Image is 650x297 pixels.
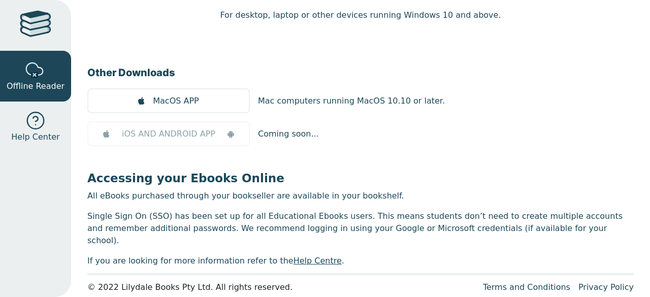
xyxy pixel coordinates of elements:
[483,282,570,292] a: Terms and Conditions
[87,255,634,267] p: If you are looking for more information refer to the .
[87,88,250,113] a: MacOS APP
[578,282,634,292] a: Privacy Policy
[87,65,634,80] h3: Other Downloads
[122,128,215,140] span: iOS AND ANDROID APP
[220,9,501,21] p: For desktop, laptop or other devices running Windows 10 and above.
[258,128,319,140] p: Coming soon...
[11,131,59,143] span: Help Center
[87,190,634,202] p: All eBooks purchased through your bookseller are available in your bookshelf.
[7,80,64,92] span: Offline Reader
[294,256,342,266] a: Help Centre
[87,281,475,293] div: © 2022 Lilydale Books Pty Ltd. All rights reserved.
[87,210,634,247] p: Single Sign On (SSO) has been set up for all Educational Ebooks users. This means students don’t ...
[153,95,199,107] span: MacOS APP
[258,95,445,107] p: Mac computers running MacOS 10.10 or later.
[87,171,634,186] h3: Accessing your Ebooks Online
